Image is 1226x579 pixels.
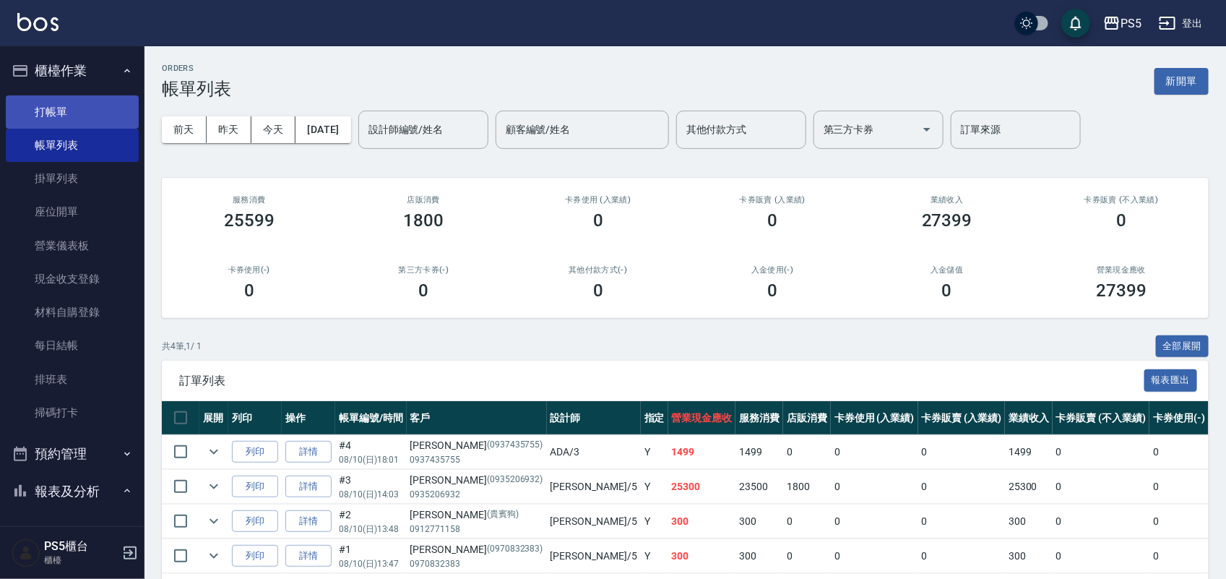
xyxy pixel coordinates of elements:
[203,545,225,567] button: expand row
[831,435,918,469] td: 0
[6,515,139,549] a: 報表目錄
[6,195,139,228] a: 座位開單
[1053,505,1149,539] td: 0
[547,470,641,504] td: [PERSON_NAME] /5
[593,280,603,301] h3: 0
[6,473,139,510] button: 報表及分析
[487,473,543,488] p: (0935206932)
[1121,14,1141,33] div: PS5
[1005,435,1053,469] td: 1499
[1153,10,1209,37] button: 登出
[918,401,1006,435] th: 卡券販賣 (入業績)
[285,476,332,498] a: 詳情
[17,13,59,31] img: Logo
[735,470,783,504] td: 23500
[1053,401,1149,435] th: 卡券販賣 (不入業績)
[1005,539,1053,573] td: 300
[207,116,251,143] button: 昨天
[735,539,783,573] td: 300
[339,488,403,501] p: 08/10 (日) 14:03
[1149,401,1209,435] th: 卡券使用(-)
[6,296,139,329] a: 材料自購登錄
[918,505,1006,539] td: 0
[6,396,139,429] a: 掃碼打卡
[547,539,641,573] td: [PERSON_NAME] /5
[410,453,543,466] p: 0937435755
[1053,470,1149,504] td: 0
[244,280,254,301] h3: 0
[339,557,403,570] p: 08/10 (日) 13:47
[335,470,407,504] td: #3
[44,554,118,567] p: 櫃檯
[487,507,519,523] p: (貴賓狗)
[735,401,783,435] th: 服務消費
[179,195,319,205] h3: 服務消費
[6,162,139,195] a: 掛單列表
[1005,470,1053,504] td: 25300
[783,505,831,539] td: 0
[224,210,275,231] h3: 25599
[641,539,668,573] td: Y
[703,265,843,275] h2: 入金使用(-)
[410,557,543,570] p: 0970832383
[1149,539,1209,573] td: 0
[918,539,1006,573] td: 0
[6,95,139,129] a: 打帳單
[6,129,139,162] a: 帳單列表
[162,340,202,353] p: 共 4 筆, 1 / 1
[942,280,952,301] h3: 0
[1144,369,1198,392] button: 報表匯出
[1144,373,1198,387] a: 報表匯出
[6,435,139,473] button: 預約管理
[641,505,668,539] td: Y
[1149,435,1209,469] td: 0
[528,265,668,275] h2: 其他付款方式(-)
[410,507,543,523] div: [PERSON_NAME]
[668,539,736,573] td: 300
[403,210,444,231] h3: 1800
[232,476,278,498] button: 列印
[668,435,736,469] td: 1499
[285,510,332,533] a: 詳情
[418,280,428,301] h3: 0
[641,401,668,435] th: 指定
[339,523,403,536] p: 08/10 (日) 13:48
[203,441,225,463] button: expand row
[831,539,918,573] td: 0
[915,118,938,141] button: Open
[282,401,335,435] th: 操作
[1005,401,1053,435] th: 業績收入
[1005,505,1053,539] td: 300
[593,210,603,231] h3: 0
[1154,74,1209,87] a: 新開單
[6,363,139,396] a: 排班表
[547,435,641,469] td: ADA /3
[547,505,641,539] td: [PERSON_NAME] /5
[335,435,407,469] td: #4
[407,401,547,435] th: 客戶
[410,438,543,453] div: [PERSON_NAME]
[12,539,40,567] img: Person
[179,374,1144,388] span: 訂單列表
[410,542,543,557] div: [PERSON_NAME]
[918,435,1006,469] td: 0
[410,473,543,488] div: [PERSON_NAME]
[179,265,319,275] h2: 卡券使用(-)
[767,280,777,301] h3: 0
[831,505,918,539] td: 0
[668,401,736,435] th: 營業現金應收
[203,510,225,532] button: expand row
[285,545,332,567] a: 詳情
[203,476,225,497] button: expand row
[668,505,736,539] td: 300
[668,470,736,504] td: 25300
[918,470,1006,504] td: 0
[232,441,278,463] button: 列印
[339,453,403,466] p: 08/10 (日) 18:01
[335,539,407,573] td: #1
[6,329,139,362] a: 每日結帳
[1154,68,1209,95] button: 新開單
[1096,280,1147,301] h3: 27399
[232,545,278,567] button: 列印
[487,438,543,453] p: (0937435755)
